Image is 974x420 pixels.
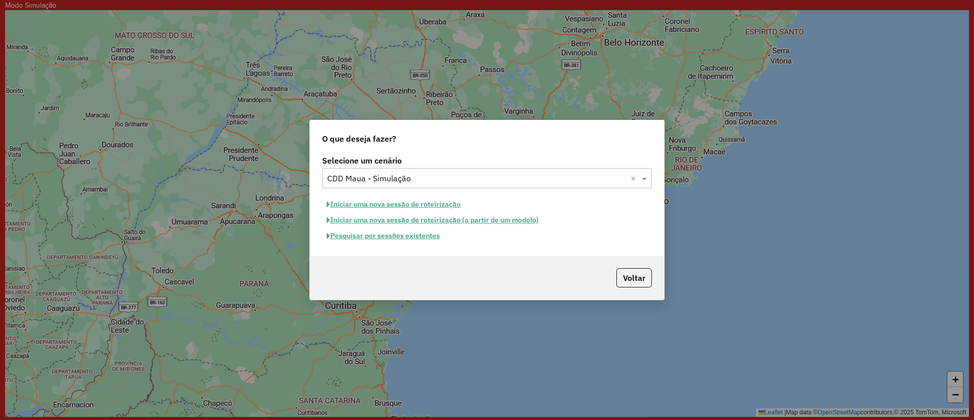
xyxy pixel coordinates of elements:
[616,268,652,287] button: Voltar
[631,172,639,184] span: Clear all
[322,228,444,244] button: Pesquisar por sessões existentes
[322,212,543,228] button: Iniciar uma nova sessão de roteirização (a partir de um modelo)
[322,197,465,212] button: Iniciar uma nova sessão de roteirização
[322,133,396,145] span: O que deseja fazer?
[322,154,652,167] label: Selecione um cenário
